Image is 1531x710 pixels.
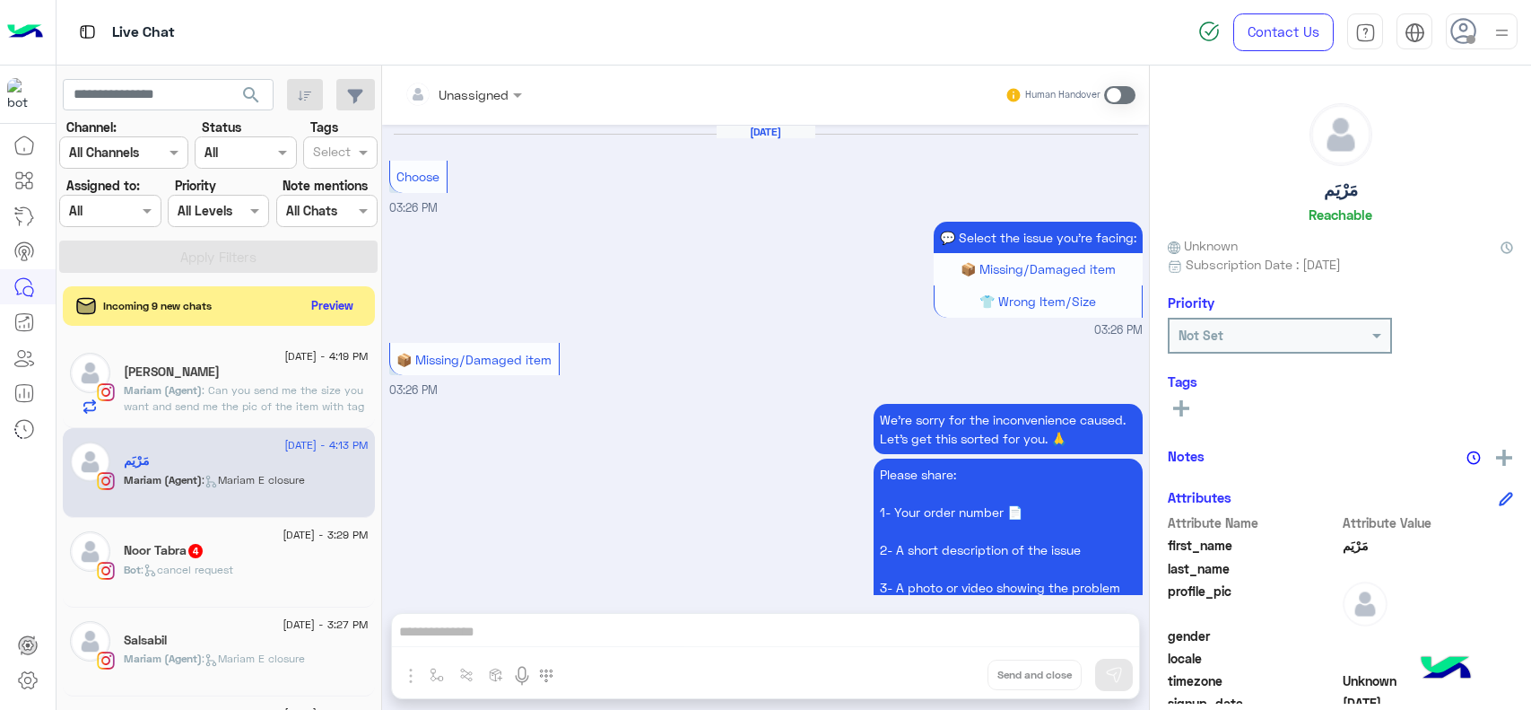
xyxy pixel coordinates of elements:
img: defaultAdmin.png [1310,104,1371,165]
span: 👕 Wrong Item/Size [979,294,1096,309]
span: [DATE] - 4:13 PM [284,437,368,453]
span: timezone [1168,671,1339,690]
img: 317874714732967 [7,78,39,110]
span: : Mariam E closure [202,652,305,665]
span: last_name [1168,559,1339,578]
label: Tags [310,118,338,136]
span: : cancel request [141,563,233,576]
h6: Reachable [1309,206,1372,223]
span: Attribute Value [1343,513,1514,532]
span: 4 [188,544,203,558]
img: defaultAdmin.png [70,531,110,572]
img: add [1496,450,1512,466]
div: Select [310,142,351,165]
h5: مَرْيَم [124,453,150,469]
span: مَرْيَم [1343,536,1514,555]
a: Contact Us [1233,13,1334,51]
h5: Salsabil [124,633,167,648]
span: [DATE] - 4:19 PM [284,348,368,364]
span: Choose [396,169,439,184]
span: Mariam (Agent) [124,652,202,665]
span: null [1343,649,1514,668]
span: Mariam (Agent) [124,473,202,486]
span: Incoming 9 new chats [103,298,212,314]
img: Instagram [97,652,115,670]
label: Priority [175,176,216,195]
img: defaultAdmin.png [70,442,110,482]
button: Preview [304,293,361,319]
span: null [1343,627,1514,645]
span: search [240,84,262,106]
button: search [230,79,274,118]
h6: Notes [1168,448,1205,464]
p: Live Chat [112,21,175,45]
label: Note mentions [283,176,368,195]
span: 03:26 PM [389,201,438,215]
button: Send and close [987,660,1082,690]
span: Attribute Name [1168,513,1339,532]
p: 13/8/2025, 3:26 PM [874,404,1143,454]
span: : Mariam E closure [202,473,305,486]
h6: Tags [1168,373,1513,390]
img: spinner [1198,21,1220,42]
span: Bot [124,563,141,576]
img: Instagram [97,383,115,401]
img: defaultAdmin.png [70,621,110,662]
img: Instagram [97,472,115,490]
span: Subscription Date : [DATE] [1186,255,1341,274]
span: [DATE] - 3:29 PM [283,527,368,543]
img: hulul-logo.png [1414,638,1477,701]
p: 13/8/2025, 3:26 PM [934,222,1143,253]
span: Mariam (Agent) [124,383,202,397]
h6: Priority [1168,294,1214,311]
label: Channel: [66,118,117,136]
img: tab [1355,22,1376,43]
span: 📦 Missing/Damaged item [396,352,552,367]
span: gender [1168,627,1339,645]
span: Can you send me the size you want and send me the pic of the item with tag on and I will request ... [124,383,364,429]
img: defaultAdmin.png [70,353,110,393]
img: defaultAdmin.png [1343,582,1387,627]
a: tab [1347,13,1383,51]
span: Unknown [1168,236,1238,255]
button: Apply Filters [59,241,378,273]
p: 13/8/2025, 3:26 PM [874,459,1143,622]
h6: Attributes [1168,489,1231,505]
img: Instagram [97,562,115,580]
label: Status [202,118,241,136]
label: Assigned to: [66,176,140,195]
span: profile_pic [1168,582,1339,623]
h5: Amina Amr [124,364,220,380]
h6: [DATE] [717,126,815,138]
img: tab [1405,22,1425,43]
span: 📦 Missing/Damaged item [961,261,1116,276]
img: Logo [7,13,43,51]
span: locale [1168,649,1339,668]
h5: Noor Tabra [124,543,204,558]
h5: مَرْيَم [1324,180,1358,200]
span: Unknown [1343,671,1514,690]
img: notes [1466,451,1481,465]
img: profile [1491,22,1513,44]
small: Human Handover [1025,88,1100,102]
span: first_name [1168,536,1339,555]
span: 03:26 PM [389,383,438,397]
img: tab [76,21,99,43]
span: [DATE] - 3:27 PM [283,617,368,633]
span: 03:26 PM [1094,322,1143,339]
